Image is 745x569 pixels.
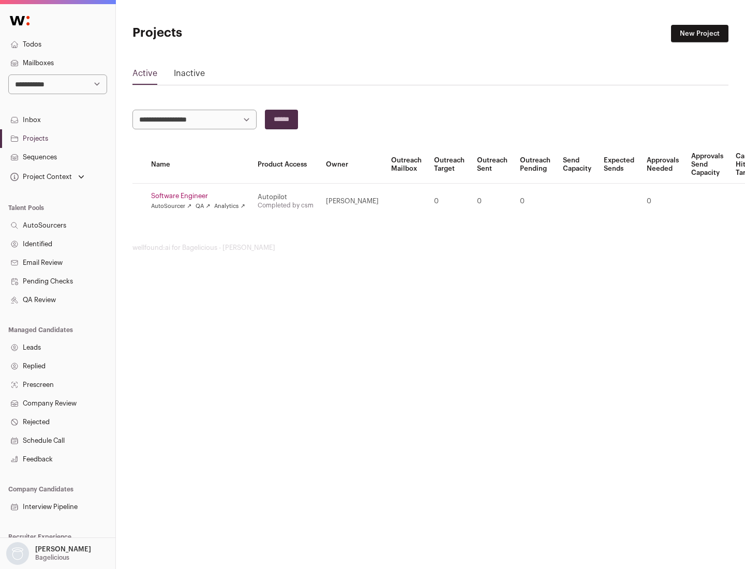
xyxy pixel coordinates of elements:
[132,67,157,84] a: Active
[557,146,598,184] th: Send Capacity
[428,146,471,184] th: Outreach Target
[196,202,210,211] a: QA ↗
[35,545,91,553] p: [PERSON_NAME]
[258,202,314,208] a: Completed by csm
[132,25,331,41] h1: Projects
[151,192,245,200] a: Software Engineer
[385,146,428,184] th: Outreach Mailbox
[8,170,86,184] button: Open dropdown
[251,146,320,184] th: Product Access
[640,184,685,219] td: 0
[598,146,640,184] th: Expected Sends
[640,146,685,184] th: Approvals Needed
[151,202,191,211] a: AutoSourcer ↗
[471,184,514,219] td: 0
[514,146,557,184] th: Outreach Pending
[471,146,514,184] th: Outreach Sent
[6,542,29,565] img: nopic.png
[671,25,728,42] a: New Project
[320,184,385,219] td: [PERSON_NAME]
[8,173,72,181] div: Project Context
[258,193,314,201] div: Autopilot
[4,10,35,31] img: Wellfound
[685,146,729,184] th: Approvals Send Capacity
[174,67,205,84] a: Inactive
[428,184,471,219] td: 0
[214,202,245,211] a: Analytics ↗
[132,244,728,252] footer: wellfound:ai for Bagelicious - [PERSON_NAME]
[320,146,385,184] th: Owner
[145,146,251,184] th: Name
[514,184,557,219] td: 0
[4,542,93,565] button: Open dropdown
[35,553,69,562] p: Bagelicious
